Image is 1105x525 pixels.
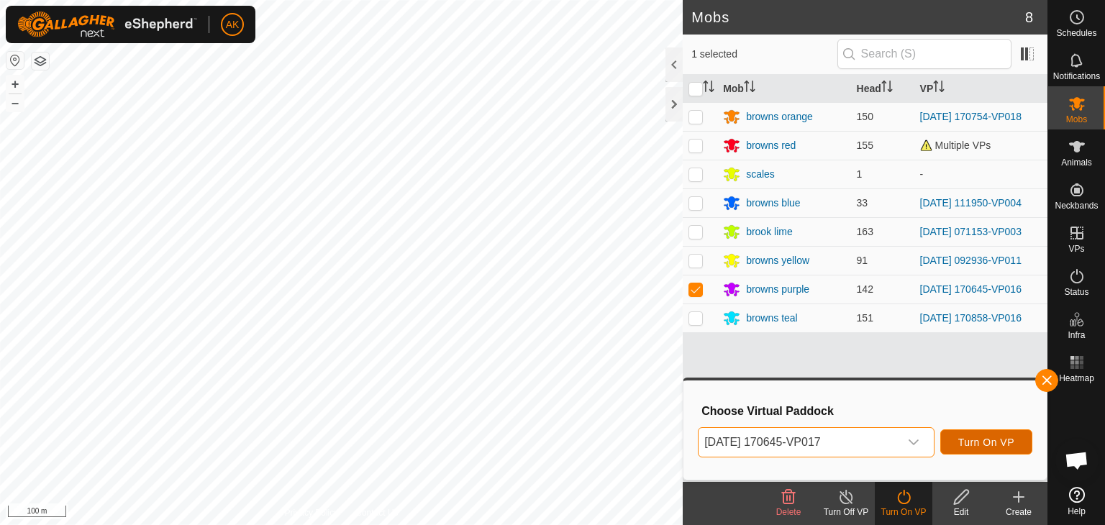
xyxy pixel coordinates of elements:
[920,255,1022,266] a: [DATE] 092936-VP011
[817,506,875,519] div: Turn Off VP
[746,138,796,153] div: browns red
[32,52,49,70] button: Map Layers
[6,52,24,69] button: Reset Map
[914,75,1047,103] th: VP
[1068,245,1084,253] span: VPs
[1055,201,1098,210] span: Neckbands
[699,428,899,457] span: 2025-08-24 170645-VP017
[857,197,868,209] span: 33
[1066,115,1087,124] span: Mobs
[1053,72,1100,81] span: Notifications
[746,311,798,326] div: browns teal
[857,226,873,237] span: 163
[1055,439,1099,482] a: Open chat
[857,140,873,151] span: 155
[857,283,873,295] span: 142
[691,9,1025,26] h2: Mobs
[899,428,928,457] div: dropdown trigger
[355,506,398,519] a: Contact Us
[226,17,240,32] span: AK
[920,140,991,151] span: Multiple VPs
[857,312,873,324] span: 151
[990,506,1047,519] div: Create
[958,437,1014,448] span: Turn On VP
[17,12,197,37] img: Gallagher Logo
[857,255,868,266] span: 91
[691,47,837,62] span: 1 selected
[920,312,1022,324] a: [DATE] 170858-VP016
[746,196,801,211] div: browns blue
[920,226,1022,237] a: [DATE] 071153-VP003
[1068,507,1086,516] span: Help
[914,160,1047,188] td: -
[857,111,873,122] span: 150
[703,83,714,94] p-sorticon: Activate to sort
[875,506,932,519] div: Turn On VP
[701,404,1032,418] h3: Choose Virtual Paddock
[1048,481,1105,521] a: Help
[920,111,1022,122] a: [DATE] 170754-VP018
[6,76,24,93] button: +
[1056,29,1096,37] span: Schedules
[881,83,893,94] p-sorticon: Activate to sort
[1064,288,1088,296] span: Status
[6,94,24,111] button: –
[837,39,1011,69] input: Search (S)
[1068,331,1085,339] span: Infra
[717,75,850,103] th: Mob
[746,109,813,124] div: browns orange
[746,224,793,239] div: brook lime
[1025,6,1033,28] span: 8
[285,506,339,519] a: Privacy Policy
[932,506,990,519] div: Edit
[857,168,863,180] span: 1
[851,75,914,103] th: Head
[746,167,775,182] div: scales
[1059,374,1094,383] span: Heatmap
[940,429,1032,455] button: Turn On VP
[933,83,945,94] p-sorticon: Activate to sort
[776,507,801,517] span: Delete
[920,283,1022,295] a: [DATE] 170645-VP016
[1061,158,1092,167] span: Animals
[920,197,1022,209] a: [DATE] 111950-VP004
[746,253,809,268] div: browns yellow
[744,83,755,94] p-sorticon: Activate to sort
[746,282,809,297] div: browns purple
